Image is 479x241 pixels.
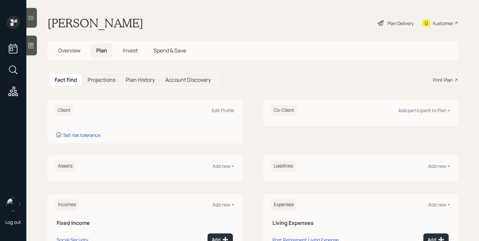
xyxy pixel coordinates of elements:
[433,76,453,83] div: Print Plan
[55,199,78,210] h6: Incomes
[123,47,138,54] span: Invest
[212,201,234,208] div: Add new +
[55,161,75,171] h6: Assets
[428,201,450,208] div: Add new +
[47,16,143,30] h1: [PERSON_NAME]
[272,220,449,226] h5: Living Expenses
[387,20,414,27] div: Plan Delivery
[96,47,107,54] span: Plan
[271,161,296,171] h6: Liabilities
[7,198,20,211] img: michael-russo-headshot.png
[398,107,450,113] div: Add participant to Plan +
[55,77,77,83] h5: Fact Find
[165,77,211,83] h5: Account Discovery
[271,199,296,210] h6: Expenses
[88,77,115,83] h5: Projections
[433,20,453,27] div: Kustomer
[212,163,234,169] div: Add new +
[212,107,234,113] div: Edit Profile
[55,105,73,116] h6: Client
[58,47,80,54] span: Overview
[57,220,233,226] h5: Fixed Income
[63,132,100,138] div: Set risk tolerance
[126,77,155,83] h5: Plan History
[5,219,21,225] div: Log out
[154,47,186,54] span: Spend & Save
[271,105,297,116] h6: Co-Client
[428,163,450,169] div: Add new +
